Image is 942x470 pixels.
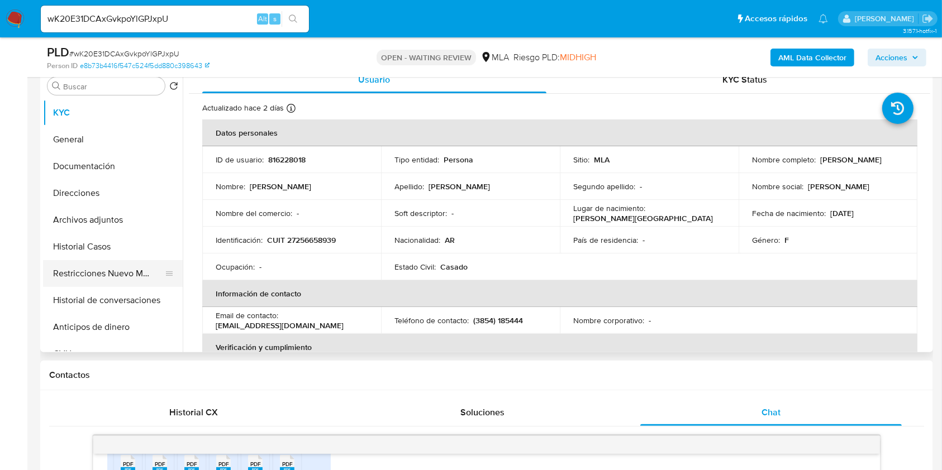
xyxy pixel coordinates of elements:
p: Identificación : [216,235,263,245]
button: search-icon [282,11,305,27]
span: PDF [218,461,229,468]
button: AML Data Collector [770,49,854,66]
p: CUIT 27256658939 [267,235,336,245]
span: Riesgo PLD: [513,51,596,64]
button: Buscar [52,81,61,90]
p: Teléfono de contacto : [394,315,469,325]
p: Lugar de nacimiento : [573,203,645,213]
button: Direcciones [43,180,183,207]
button: Volver al orden por defecto [169,81,178,94]
p: [PERSON_NAME] [820,155,882,165]
p: País de residencia : [573,235,638,245]
th: Información de contacto [202,280,917,307]
button: CVU [43,340,183,367]
button: General [43,126,183,153]
p: Fecha de nacimiento : [752,208,826,218]
b: Person ID [47,61,78,71]
span: Soluciones [460,406,505,419]
p: Sitio : [573,155,589,165]
span: 3.157.1-hotfix-1 [903,26,936,35]
p: ID de usuario : [216,155,264,165]
p: Nombre : [216,181,245,191]
p: Persona [444,155,473,165]
p: Nombre corporativo : [573,315,644,325]
p: 816228018 [268,155,306,165]
p: Género : [752,235,780,245]
p: MLA [594,155,610,165]
input: Buscar usuario o caso... [41,12,309,26]
h1: Contactos [49,370,924,381]
th: Datos personales [202,119,917,146]
p: Ocupación : [216,262,255,272]
p: [PERSON_NAME] [250,181,311,191]
p: Apellido : [394,181,424,191]
p: Segundo apellido : [573,181,635,191]
span: MIDHIGH [560,51,596,64]
a: Salir [922,13,934,25]
span: # wK20E31DCAxGvkpoYlGPJxpU [69,48,179,59]
p: [EMAIL_ADDRESS][DOMAIN_NAME] [216,320,344,330]
button: Restricciones Nuevo Mundo [43,260,174,287]
p: Soft descriptor : [394,208,447,218]
span: s [273,13,277,24]
span: PDF [282,461,293,468]
input: Buscar [63,81,160,92]
p: Nombre del comercio : [216,208,292,218]
p: - [259,262,261,272]
p: [PERSON_NAME] [808,181,869,191]
p: F [784,235,789,245]
p: - [297,208,299,218]
a: e8b73b4416f547c524f5dd880c398643 [80,61,210,71]
span: Alt [258,13,267,24]
span: KYC Status [722,73,767,86]
a: Notificaciones [819,14,828,23]
span: Historial CX [169,406,218,419]
span: PDF [155,461,165,468]
span: PDF [250,461,261,468]
p: Actualizado hace 2 días [202,103,284,113]
button: Acciones [868,49,926,66]
span: Acciones [876,49,907,66]
button: Historial de conversaciones [43,287,183,314]
th: Verificación y cumplimiento [202,334,917,361]
b: AML Data Collector [778,49,846,66]
p: - [643,235,645,245]
p: (3854) 185444 [473,315,523,325]
p: [PERSON_NAME] [429,181,490,191]
p: - [649,315,651,325]
p: Tipo entidad : [394,155,439,165]
button: KYC [43,99,183,126]
p: Nacionalidad : [394,235,440,245]
span: Chat [762,406,781,419]
button: Historial Casos [43,233,183,260]
span: PDF [123,461,134,468]
span: Usuario [358,73,390,86]
button: Documentación [43,153,183,180]
button: Anticipos de dinero [43,314,183,340]
p: - [451,208,454,218]
p: Casado [440,262,468,272]
p: - [640,181,642,191]
p: OPEN - WAITING REVIEW [377,50,476,65]
button: Archivos adjuntos [43,207,183,233]
span: PDF [187,461,197,468]
p: juanbautista.fernandez@mercadolibre.com [855,13,918,24]
b: PLD [47,43,69,61]
span: Accesos rápidos [745,13,807,25]
p: Nombre completo : [752,155,816,165]
p: [DATE] [830,208,854,218]
p: Email de contacto : [216,310,278,320]
p: Estado Civil : [394,262,436,272]
p: [PERSON_NAME][GEOGRAPHIC_DATA] [573,213,713,223]
div: MLA [480,51,509,64]
p: AR [445,235,455,245]
p: Nombre social : [752,181,803,191]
